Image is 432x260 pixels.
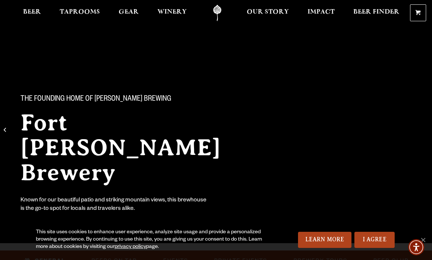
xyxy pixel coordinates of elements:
span: Winery [157,9,187,15]
span: Beer [23,9,41,15]
a: Our Story [242,5,294,21]
a: Winery [153,5,191,21]
div: Known for our beautiful patio and striking mountain views, this brewhouse is the go-to spot for l... [21,197,208,213]
a: Gear [114,5,144,21]
span: Taprooms [60,9,100,15]
span: Beer Finder [353,9,399,15]
a: privacy policy [115,244,146,250]
a: Impact [303,5,339,21]
span: The Founding Home of [PERSON_NAME] Brewing [21,95,171,104]
h2: Fort [PERSON_NAME] Brewery [21,110,249,185]
span: Our Story [247,9,289,15]
a: Odell Home [204,5,231,21]
a: I Agree [354,232,395,248]
a: Taprooms [55,5,105,21]
div: This site uses cookies to enhance user experience, analyze site usage and provide a personalized ... [36,229,273,251]
a: Beer [18,5,46,21]
a: Learn More [298,232,352,248]
a: Beer Finder [349,5,404,21]
span: Impact [308,9,335,15]
div: Accessibility Menu [408,239,424,255]
span: Gear [119,9,139,15]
